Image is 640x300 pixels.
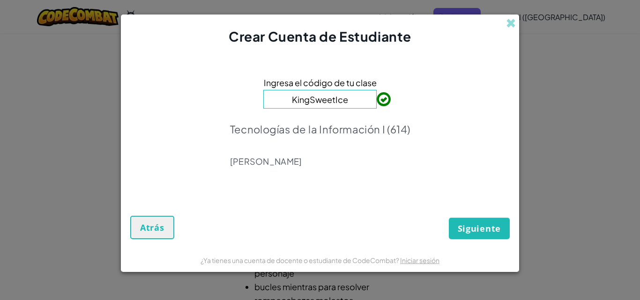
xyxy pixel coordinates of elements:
[230,123,410,136] font: Tecnologías de la Información I (614)
[264,77,377,88] font: Ingresa el código de tu clase
[230,156,302,167] font: [PERSON_NAME]
[400,256,439,264] a: Iniciar sesión
[201,256,399,264] font: ¿Ya tienes una cuenta de docente o estudiante de CodeCombat?
[229,28,411,44] font: Crear Cuenta de Estudiante
[449,218,510,239] button: Siguiente
[458,223,501,234] font: Siguiente
[130,216,174,239] button: Atrás
[140,222,164,233] font: Atrás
